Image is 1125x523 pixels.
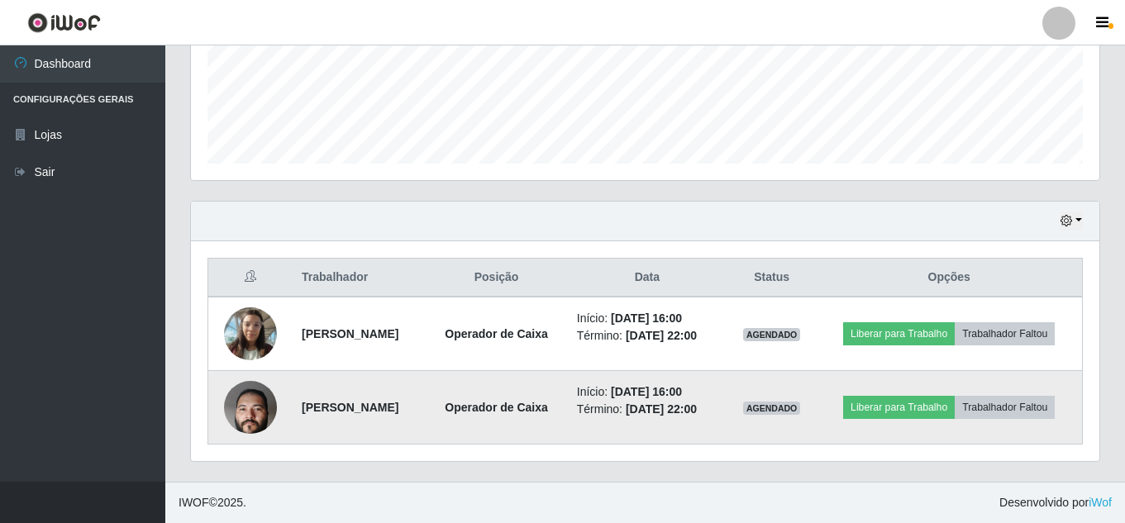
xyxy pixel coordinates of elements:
span: IWOF [179,496,209,509]
li: Término: [577,327,717,345]
a: iWof [1089,496,1112,509]
th: Status [727,259,816,297]
strong: Operador de Caixa [445,327,548,340]
strong: Operador de Caixa [445,401,548,414]
img: CoreUI Logo [27,12,101,33]
strong: [PERSON_NAME] [302,327,398,340]
th: Data [567,259,727,297]
th: Opções [816,259,1082,297]
th: Trabalhador [292,259,426,297]
button: Trabalhador Faltou [955,396,1055,419]
span: AGENDADO [743,402,801,415]
button: Liberar para Trabalho [843,322,955,345]
li: Início: [577,310,717,327]
li: Início: [577,383,717,401]
li: Término: [577,401,717,418]
strong: [PERSON_NAME] [302,401,398,414]
span: Desenvolvido por [999,494,1112,511]
time: [DATE] 16:00 [611,311,682,325]
img: 1735410099606.jpeg [224,298,277,368]
button: Trabalhador Faltou [955,322,1055,345]
img: 1750593066076.jpeg [224,349,277,466]
span: © 2025 . [179,494,246,511]
th: Posição [426,259,566,297]
span: AGENDADO [743,328,801,341]
time: [DATE] 22:00 [626,329,697,342]
button: Liberar para Trabalho [843,396,955,419]
time: [DATE] 16:00 [611,385,682,398]
time: [DATE] 22:00 [626,402,697,416]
